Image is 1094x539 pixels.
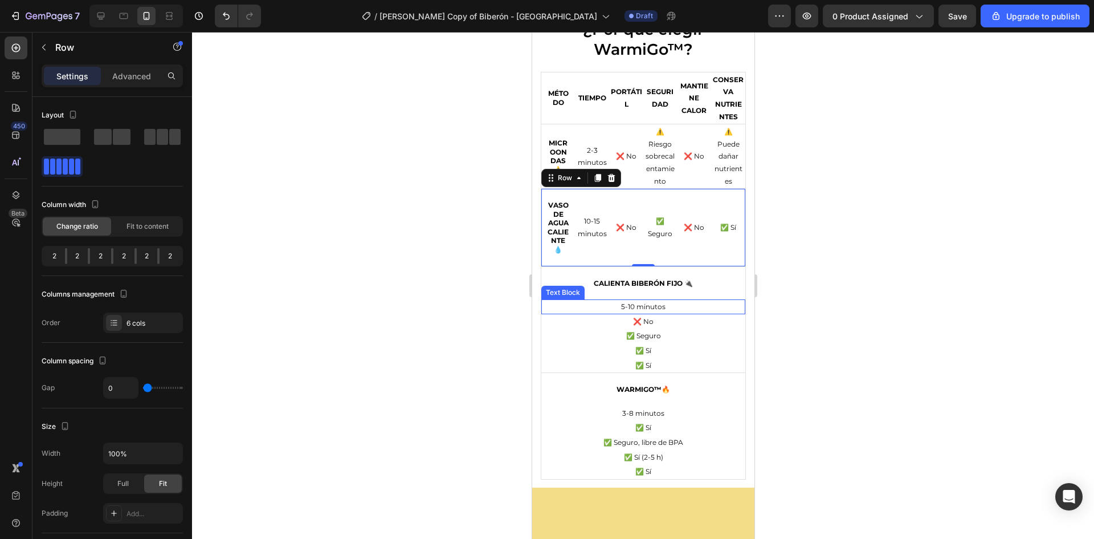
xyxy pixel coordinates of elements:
[832,10,908,22] span: 0 product assigned
[55,40,152,54] p: Row
[126,318,180,329] div: 6 cols
[215,5,261,27] div: Undo/Redo
[42,354,109,369] div: Column spacing
[67,248,88,264] div: 2
[42,197,102,213] div: Column width
[11,121,27,131] div: 450
[823,5,934,27] button: 0 product assigned
[159,479,167,489] span: Fit
[117,479,129,489] span: Full
[113,248,134,264] div: 2
[104,443,182,464] input: Auto
[126,221,169,232] span: Fit to content
[636,11,653,21] span: Draft
[112,70,151,82] p: Advanced
[42,108,80,123] div: Layout
[160,248,181,264] div: 2
[104,378,138,398] input: Auto
[42,287,130,302] div: Columns management
[56,70,88,82] p: Settings
[42,383,55,393] div: Gap
[42,318,60,328] div: Order
[990,10,1080,22] div: Upgrade to publish
[90,248,111,264] div: 2
[5,5,85,27] button: 7
[42,419,72,435] div: Size
[374,10,377,22] span: /
[948,11,967,21] span: Save
[137,248,158,264] div: 2
[42,479,63,489] div: Height
[1055,483,1083,510] div: Open Intercom Messenger
[75,9,80,23] p: 7
[938,5,976,27] button: Save
[126,509,180,519] div: Add...
[981,5,1089,27] button: Upgrade to publish
[42,448,60,459] div: Width
[56,221,98,232] span: Change ratio
[379,10,597,22] span: [PERSON_NAME] Copy of Biberón - [GEOGRAPHIC_DATA]
[42,508,68,518] div: Padding
[44,248,65,264] div: 2
[532,32,754,539] iframe: To enrich screen reader interactions, please activate Accessibility in Grammarly extension settings
[9,209,27,218] div: Beta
